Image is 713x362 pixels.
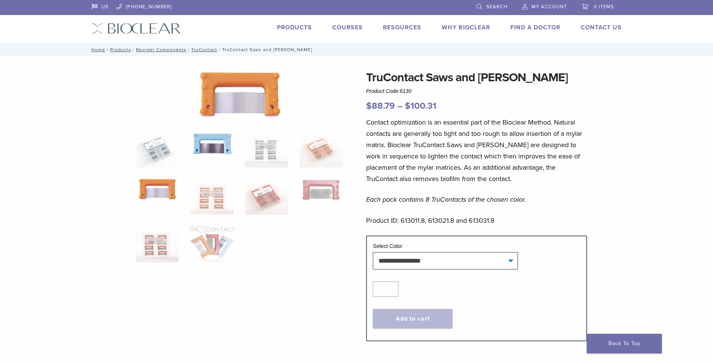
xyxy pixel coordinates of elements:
img: Bioclear [92,23,181,34]
a: Contact Us [581,24,622,31]
span: 6130 [400,88,412,94]
nav: TruContact Saws and [PERSON_NAME] [86,43,627,56]
img: TruContact Saws and Sanders - Image 5 [193,68,287,120]
img: TruContact Saws and Sanders - Image 6 [190,177,233,215]
span: / [217,48,222,52]
span: $ [366,100,372,111]
a: Products [110,47,131,52]
a: Back To Top [587,334,662,353]
label: Select Color [373,243,402,249]
p: Contact optimization is an essential part of the Bioclear Method. Natural contacts are generally ... [366,117,587,184]
bdi: 88.79 [366,100,395,111]
a: TruContact [191,47,217,52]
img: TruContact Saws and Sanders - Image 3 [245,130,288,167]
img: TruContact Saws and Sanders - Image 8 [300,177,343,202]
span: / [186,48,191,52]
span: Product Code: [366,88,412,94]
a: Products [277,24,312,31]
a: Home [89,47,105,52]
img: TruContact Saws and Sanders - Image 7 [245,177,288,215]
img: TruContact Saws and Sanders - Image 5 [136,177,179,201]
a: Resources [383,24,421,31]
img: TruContact Saws and Sanders - Image 9 [136,225,179,262]
span: 0 items [594,4,614,10]
img: TruContact Saws and Sanders - Image 10 [190,225,233,262]
a: Why Bioclear [442,24,490,31]
span: / [131,48,136,52]
img: TruContact Saws and Sanders - Image 4 [300,130,343,167]
em: Each pack contains 8 TruContacts of the chosen color. [366,195,526,204]
span: Search [486,4,507,10]
span: My Account [531,4,567,10]
h1: TruContact Saws and [PERSON_NAME] [366,68,587,87]
a: Courses [332,24,363,31]
p: Product ID: 613011.8, 613021.8 and 613031.8 [366,215,587,226]
a: Reorder Components [136,47,186,52]
span: – [397,100,403,111]
span: / [105,48,110,52]
bdi: 100.31 [405,100,436,111]
img: TruContact-Blue-2-324x324.jpg [136,130,179,167]
img: TruContact Saws and Sanders - Image 2 [190,130,233,157]
a: Find A Doctor [510,24,560,31]
span: $ [405,100,410,111]
button: Add to cart [373,309,453,329]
